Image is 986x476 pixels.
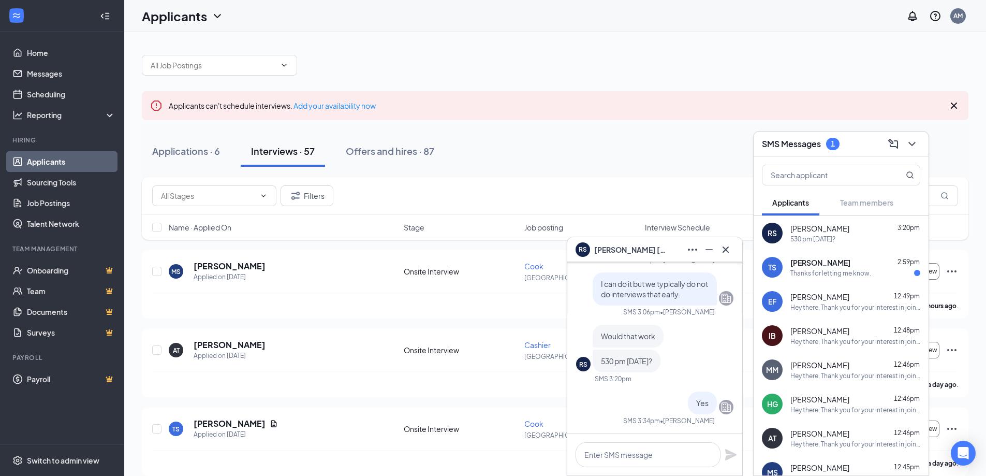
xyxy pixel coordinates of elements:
div: Reporting [27,110,116,120]
span: [PERSON_NAME] [790,223,849,234]
div: Onsite Interview [404,345,518,355]
svg: Ellipses [686,243,699,256]
div: Applications · 6 [152,145,220,157]
div: MM [766,365,778,375]
a: SurveysCrown [27,322,115,343]
div: RS [768,228,777,238]
span: Job posting [524,222,563,233]
svg: Ellipses [946,344,958,356]
svg: MagnifyingGlass [940,192,949,200]
div: Hey there, Thank you for your interest in joining our team! We appreciate you taking the time to ... [790,440,920,449]
a: DocumentsCrown [27,301,115,322]
span: [PERSON_NAME] [790,257,850,268]
span: 530 pm [DATE]? [601,356,652,366]
h1: Applicants [142,7,207,25]
div: Applied on [DATE] [194,429,278,440]
h5: [PERSON_NAME] [194,261,266,272]
button: ComposeMessage [885,136,902,152]
svg: ChevronDown [211,10,224,22]
svg: WorkstreamLogo [11,10,22,21]
div: Hey there, Thank you for your interest in joining our team! We appreciate you taking the time to ... [790,406,920,414]
svg: Company [720,292,732,305]
svg: Ellipses [946,423,958,435]
div: IB [769,330,776,341]
span: Cook [524,262,543,271]
div: Switch to admin view [27,455,99,466]
svg: MagnifyingGlass [906,171,914,179]
a: OnboardingCrown [27,260,115,281]
span: [PERSON_NAME] [790,394,849,405]
div: Payroll [12,353,113,362]
span: 12:48pm [894,326,920,334]
a: PayrollCrown [27,369,115,390]
span: Yes [696,398,709,408]
div: Offers and hires · 87 [346,145,434,157]
a: Applicants [27,151,115,172]
button: Filter Filters [281,185,333,206]
a: Messages [27,63,115,84]
input: All Stages [161,190,255,201]
a: Job Postings [27,193,115,213]
a: Talent Network [27,213,115,234]
a: Home [27,42,115,63]
input: All Job Postings [151,60,276,71]
div: AT [768,433,776,443]
div: TS [768,262,776,272]
a: TeamCrown [27,281,115,301]
svg: Document [270,420,278,428]
span: Applicants [772,198,809,207]
div: AT [173,346,180,355]
svg: QuestionInfo [929,10,941,22]
h5: [PERSON_NAME] [194,418,266,429]
a: Scheduling [27,84,115,105]
span: [PERSON_NAME] [790,463,849,473]
span: [PERSON_NAME] [790,428,849,439]
svg: Minimize [703,243,715,256]
button: ChevronDown [904,136,920,152]
span: Would that work [601,331,655,341]
div: Open Intercom Messenger [951,441,976,466]
svg: Settings [12,455,23,466]
span: [PERSON_NAME] [790,326,849,336]
svg: ComposeMessage [887,138,900,150]
span: Cook [524,419,543,428]
svg: Company [720,401,732,413]
div: HG [767,399,778,409]
span: 12:49pm [894,292,920,300]
svg: ChevronDown [280,61,288,69]
svg: Notifications [906,10,919,22]
span: [PERSON_NAME] [PERSON_NAME] [594,244,667,255]
span: Cashier [524,340,551,350]
span: Interview Schedule [645,222,710,233]
svg: Error [150,99,163,112]
svg: Cross [948,99,960,112]
p: [GEOGRAPHIC_DATA] [524,352,639,361]
span: 12:46pm [894,429,920,437]
div: 1 [831,139,835,148]
span: [PERSON_NAME] [790,360,849,370]
a: Sourcing Tools [27,172,115,193]
span: 12:45pm [894,463,920,471]
div: AM [953,11,963,20]
div: SMS 3:34pm [623,416,660,425]
svg: Analysis [12,110,23,120]
button: Ellipses [684,241,701,258]
div: Hey there, Thank you for your interest in joining our team! We appreciate you taking the time to ... [790,371,920,380]
b: 19 hours ago [919,302,956,310]
span: [PERSON_NAME] [790,292,849,302]
span: Applicants can't schedule interviews. [169,101,376,110]
div: SMS 3:06pm [623,308,660,316]
a: Add your availability now [293,101,376,110]
div: MS [171,267,181,276]
p: [GEOGRAPHIC_DATA] [524,431,639,440]
svg: Collapse [100,11,110,21]
button: Cross [717,241,734,258]
div: Team Management [12,244,113,253]
b: a day ago [928,459,956,467]
button: Minimize [701,241,717,258]
span: 12:46pm [894,395,920,402]
svg: Ellipses [946,265,958,278]
div: Hiring [12,136,113,145]
span: • [PERSON_NAME] [660,308,715,316]
h3: SMS Messages [762,138,821,150]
